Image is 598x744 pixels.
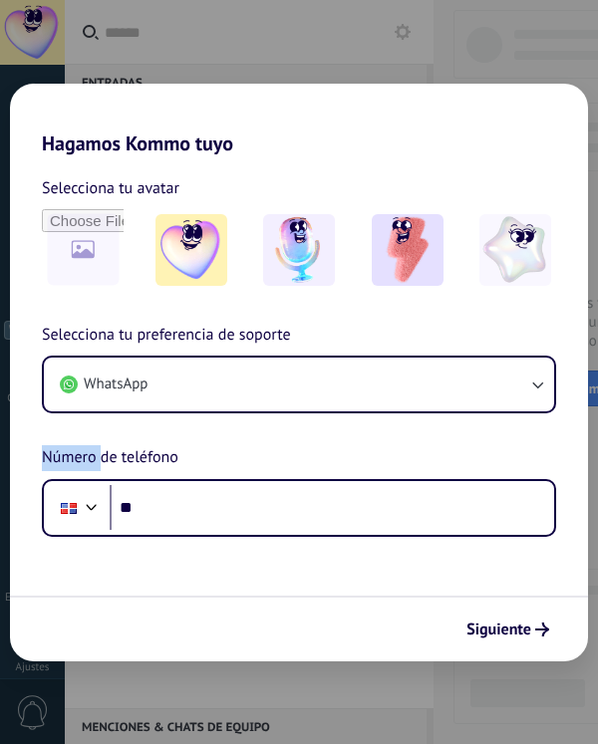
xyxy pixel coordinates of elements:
button: WhatsApp [44,358,554,411]
img: -4.jpeg [479,214,551,286]
button: Siguiente [457,613,558,646]
img: -2.jpeg [263,214,335,286]
span: Selecciona tu preferencia de soporte [42,323,291,349]
span: WhatsApp [84,374,148,394]
img: -1.jpeg [155,214,227,286]
span: Siguiente [466,622,531,636]
span: Número de teléfono [42,445,178,471]
img: -3.jpeg [372,214,444,286]
div: Dominican Republic: + 1 [50,487,88,529]
h2: Hagamos Kommo tuyo [10,84,588,155]
span: Selecciona tu avatar [42,175,179,201]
